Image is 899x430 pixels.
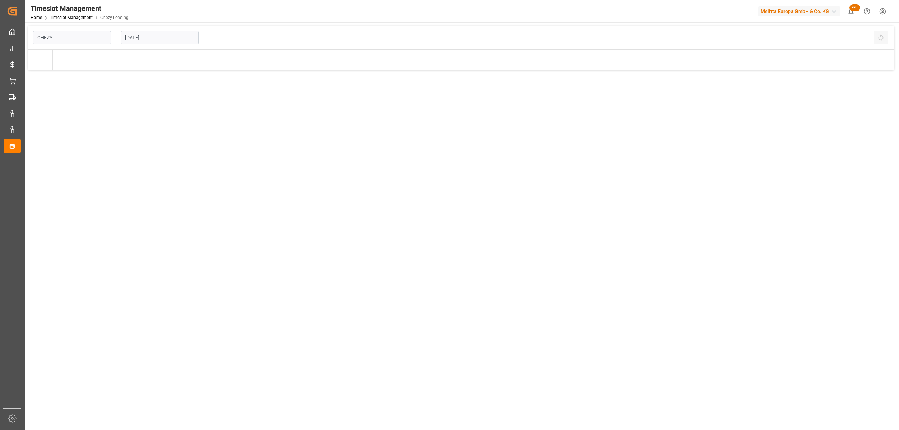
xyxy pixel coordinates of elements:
[50,15,93,20] a: Timeslot Management
[758,6,840,16] div: Melitta Europa GmbH & Co. KG
[843,4,859,19] button: show 100 new notifications
[849,4,860,11] span: 99+
[31,15,42,20] a: Home
[758,5,843,18] button: Melitta Europa GmbH & Co. KG
[31,3,129,14] div: Timeslot Management
[121,31,199,44] input: DD-MM-YYYY
[33,31,111,44] input: Type to search/select
[859,4,875,19] button: Help Center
